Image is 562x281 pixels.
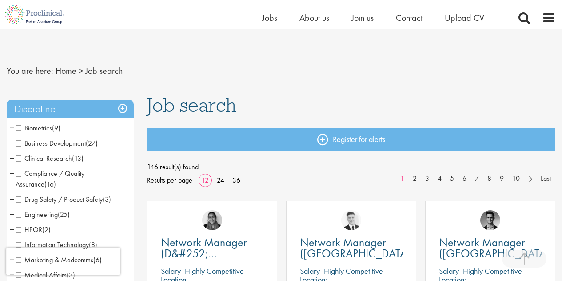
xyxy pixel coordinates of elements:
[495,174,508,184] a: 9
[470,174,483,184] a: 7
[44,179,56,189] span: (16)
[16,138,86,148] span: Business Development
[16,240,97,249] span: Information Technology
[6,248,120,275] iframe: reCAPTCHA
[85,65,123,77] span: Job search
[16,154,84,163] span: Clinical Research
[147,128,555,151] a: Register for alerts
[16,270,67,280] span: Medical Affairs
[300,266,320,276] span: Salary
[103,195,111,204] span: (3)
[16,154,72,163] span: Clinical Research
[58,210,70,219] span: (25)
[16,240,89,249] span: Information Technology
[433,174,446,184] a: 4
[10,121,14,134] span: +
[52,123,60,133] span: (9)
[16,225,51,234] span: HEOR
[16,123,60,133] span: Biometrics
[300,237,403,259] a: Network Manager ([GEOGRAPHIC_DATA])
[10,151,14,165] span: +
[439,266,459,276] span: Salary
[16,195,103,204] span: Drug Safety / Product Safety
[446,174,458,184] a: 5
[7,100,134,119] h3: Discipline
[161,235,271,272] span: Network Manager (D&#252;[GEOGRAPHIC_DATA])
[42,225,51,234] span: (2)
[439,235,553,261] span: Network Manager ([GEOGRAPHIC_DATA])
[508,174,524,184] a: 10
[10,167,14,180] span: +
[67,270,75,280] span: (3)
[421,174,434,184] a: 3
[10,136,14,150] span: +
[536,174,555,184] a: Last
[16,138,98,148] span: Business Development
[16,210,58,219] span: Engineering
[147,93,236,117] span: Job search
[86,138,98,148] span: (27)
[7,65,53,77] span: You are here:
[458,174,471,184] a: 6
[262,12,277,24] a: Jobs
[72,154,84,163] span: (13)
[324,266,383,276] p: Highly Competitive
[351,12,374,24] a: Join us
[480,210,500,230] img: Max Slevogt
[16,123,52,133] span: Biometrics
[299,12,329,24] a: About us
[147,174,192,187] span: Results per page
[10,208,14,221] span: +
[16,270,75,280] span: Medical Affairs
[10,192,14,206] span: +
[396,174,409,184] a: 1
[214,175,227,185] a: 24
[300,235,414,261] span: Network Manager ([GEOGRAPHIC_DATA])
[408,174,421,184] a: 2
[79,65,83,77] span: >
[199,175,212,185] a: 12
[185,266,244,276] p: Highly Competitive
[463,266,522,276] p: Highly Competitive
[161,266,181,276] span: Salary
[396,12,422,24] a: Contact
[445,12,484,24] a: Upload CV
[56,65,76,77] a: breadcrumb link
[16,169,84,189] span: Compliance / Quality Assurance
[202,210,222,230] img: Anjali Parbhu
[147,160,555,174] span: 146 result(s) found
[341,210,361,230] img: Nicolas Daniel
[161,237,263,259] a: Network Manager (D&#252;[GEOGRAPHIC_DATA])
[16,210,70,219] span: Engineering
[16,195,111,204] span: Drug Safety / Product Safety
[89,240,97,249] span: (8)
[229,175,243,185] a: 36
[483,174,496,184] a: 8
[16,225,42,234] span: HEOR
[10,223,14,236] span: +
[439,237,542,259] a: Network Manager ([GEOGRAPHIC_DATA])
